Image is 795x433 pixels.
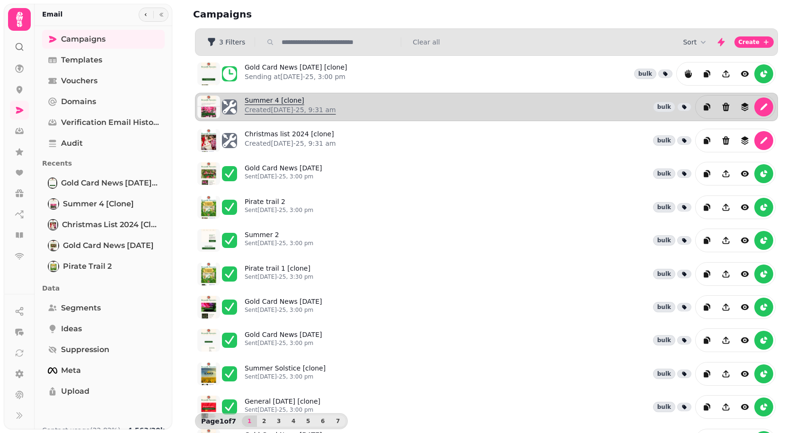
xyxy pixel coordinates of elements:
button: reports [754,298,773,317]
button: 1 [242,415,257,427]
button: edit [754,131,773,150]
a: Upload [42,382,165,401]
button: reports [754,331,773,350]
span: 6 [319,418,327,424]
a: Pirate trail 2Pirate trail 2 [42,257,165,276]
img: aHR0cHM6Ly9zdGFtcGVkZS1zZXJ2aWNlLXByb2QtdGVtcGxhdGUtcHJldmlld3MuczMuZXUtd2VzdC0xLmFtYXpvbmF3cy5jb... [197,396,220,418]
button: duplicate [698,164,716,183]
span: Segments [61,302,101,314]
button: 5 [300,415,316,427]
a: Gold Card News [DATE]Sent[DATE]-25, 3:00 pm [245,163,322,184]
div: bulk [653,168,675,179]
button: duplicate [698,231,716,250]
button: duplicate [698,298,716,317]
img: aHR0cHM6Ly9zdGFtcGVkZS1zZXJ2aWNlLXByb2QtdGVtcGxhdGUtcHJldmlld3MuczMuZXUtd2VzdC0xLmFtYXpvbmF3cy5jb... [197,196,220,219]
img: Gold Card News August 1 [49,241,58,250]
button: view [735,331,754,350]
img: Christmas list 2024 [clone] [49,220,57,230]
p: Sent [DATE]-25, 3:00 pm [245,306,322,314]
a: General [DATE] [clone]Sent[DATE]-25, 3:00 pm [245,397,320,417]
span: Summer 4 [clone] [63,198,134,210]
a: Domains [42,92,165,111]
img: aHR0cHM6Ly9zdGFtcGVkZS1zZXJ2aWNlLXByb2QtdGVtcGxhdGUtcHJldmlld3MuczMuZXUtd2VzdC0xLmFtYXpvbmF3cy5jb... [197,329,220,352]
nav: Pagination [242,415,345,427]
button: 7 [330,415,345,427]
p: Sent [DATE]-25, 3:00 pm [245,173,322,180]
button: 3 [271,415,286,427]
button: Clear all [413,37,440,47]
img: aHR0cHM6Ly9zdGFtcGVkZS1zZXJ2aWNlLXByb2QtdGVtcGxhdGUtcHJldmlld3MuczMuZXUtd2VzdC0xLmFtYXpvbmF3cy5jb... [197,362,220,385]
button: reports [679,64,698,83]
button: duplicate [698,265,716,283]
button: view [735,364,754,383]
img: aHR0cHM6Ly9zdGFtcGVkZS1zZXJ2aWNlLXByb2QtdGVtcGxhdGUtcHJldmlld3MuczMuZXUtd2VzdC0xLmFtYXpvbmF3cy5jb... [197,162,220,185]
span: Audit [61,138,83,149]
span: Campaigns [61,34,106,45]
button: revisions [735,131,754,150]
span: Suppression [61,344,109,355]
span: 2 [260,418,268,424]
p: Page 1 of 7 [197,416,240,426]
p: Recents [42,155,165,172]
button: view [735,198,754,217]
button: Sort [683,37,708,47]
button: Share campaign preview [716,231,735,250]
button: Share campaign preview [716,298,735,317]
a: Ideas [42,319,165,338]
button: duplicate [698,198,716,217]
a: Christmas list 2024 [clone]Christmas list 2024 [clone] [42,215,165,234]
div: bulk [653,369,675,379]
button: view [735,398,754,416]
span: Templates [61,54,102,66]
div: bulk [653,202,675,212]
div: bulk [653,102,675,112]
span: Gold Card News [DATE] [clone] [61,177,159,189]
div: bulk [653,269,675,279]
button: duplicate [698,97,716,116]
a: Pirate trail 1 [clone]Sent[DATE]-25, 3:30 pm [245,264,313,284]
a: Summer Solstice [clone]Sent[DATE]-25, 3:00 pm [245,363,326,384]
a: Gold Card News [DATE] [clone]Sending at[DATE]-25, 3:00 pm [245,62,347,85]
button: revisions [735,97,754,116]
span: Vouchers [61,75,97,87]
a: Templates [42,51,165,70]
a: Segments [42,299,165,318]
a: Meta [42,361,165,380]
button: Delete [716,131,735,150]
button: 6 [315,415,330,427]
button: 3 Filters [199,35,253,50]
div: bulk [653,235,675,246]
a: Christmas list 2024 [clone]Created[DATE]-25, 9:31 am [245,129,336,152]
span: Upload [61,386,89,397]
a: Summer 4 [clone]Summer 4 [clone] [42,194,165,213]
a: Audit [42,134,165,153]
button: Share campaign preview [716,364,735,383]
button: Create [734,36,774,48]
button: Share campaign preview [716,164,735,183]
a: Campaigns [42,30,165,49]
span: Domains [61,96,96,107]
span: Verification email history [61,117,159,128]
a: Summer 2Sent[DATE]-25, 3:00 pm [245,230,313,251]
button: reports [754,364,773,383]
img: aHR0cHM6Ly9zdGFtcGVkZS1zZXJ2aWNlLXByb2QtdGVtcGxhdGUtcHJldmlld3MuczMuZXUtd2VzdC0xLmFtYXpvbmF3cy5jb... [197,229,220,252]
span: 3 [275,418,283,424]
p: Sent [DATE]-25, 3:00 pm [245,206,313,214]
button: 2 [256,415,272,427]
p: Sending at [DATE]-25, 3:00 pm [245,72,347,81]
button: view [735,265,754,283]
span: 4 [290,418,297,424]
span: Pirate trail 2 [63,261,112,272]
a: Gold Card News August 1Gold Card News [DATE] [42,236,165,255]
button: Share campaign preview [716,398,735,416]
p: Sent [DATE]-25, 3:30 pm [245,273,313,281]
a: Gold Card News [DATE]Sent[DATE]-25, 3:00 pm [245,330,322,351]
button: reports [754,398,773,416]
a: Vouchers [42,71,165,90]
span: Ideas [61,323,82,335]
a: Gold Card News [DATE]Sent[DATE]-25, 3:00 pm [245,297,322,318]
button: Delete [716,97,735,116]
button: Share campaign preview [716,265,735,283]
span: Create [738,39,760,45]
button: duplicate [698,131,716,150]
